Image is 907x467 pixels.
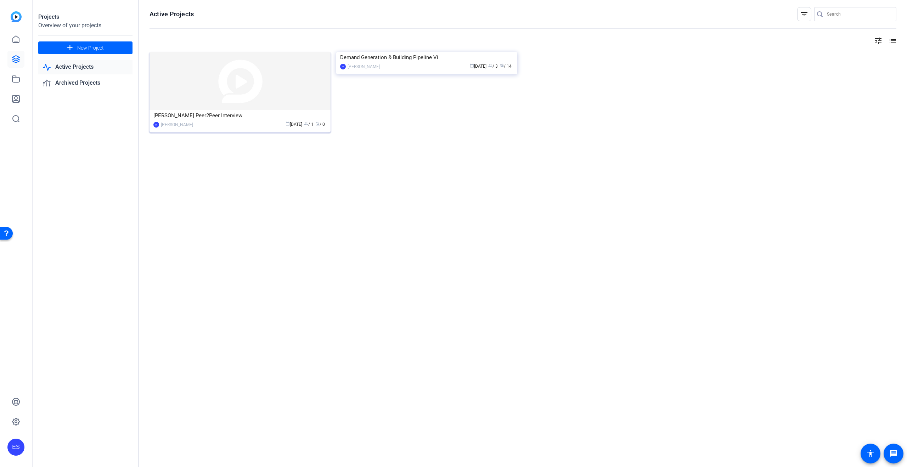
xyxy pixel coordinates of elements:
[889,449,898,458] mat-icon: message
[315,122,325,127] span: / 0
[340,52,513,63] div: Demand Generation & Building Pipeline Vi
[150,10,194,18] h1: Active Projects
[153,110,327,121] div: [PERSON_NAME] Peer2Peer Interview
[488,64,498,69] span: / 3
[866,449,875,458] mat-icon: accessibility
[500,63,504,68] span: radio
[800,10,809,18] mat-icon: filter_list
[888,36,896,45] mat-icon: list
[500,64,512,69] span: / 14
[286,122,302,127] span: [DATE]
[470,64,486,69] span: [DATE]
[77,44,104,52] span: New Project
[161,121,193,128] div: [PERSON_NAME]
[304,122,314,127] span: / 1
[488,63,492,68] span: group
[66,44,74,52] mat-icon: add
[348,63,380,70] div: [PERSON_NAME]
[304,122,308,126] span: group
[7,439,24,456] div: ES
[38,76,133,90] a: Archived Projects
[153,122,159,128] div: ES
[38,13,133,21] div: Projects
[340,64,346,69] div: JB
[315,122,320,126] span: radio
[827,10,891,18] input: Search
[286,122,290,126] span: calendar_today
[11,11,22,22] img: blue-gradient.svg
[38,41,133,54] button: New Project
[38,21,133,30] div: Overview of your projects
[38,60,133,74] a: Active Projects
[470,63,474,68] span: calendar_today
[874,36,883,45] mat-icon: tune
